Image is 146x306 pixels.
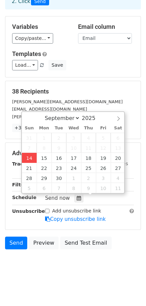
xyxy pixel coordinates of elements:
span: September 15, 2025 [37,153,51,163]
span: September 6, 2025 [111,133,125,143]
label: Add unsubscribe link [52,207,101,215]
span: September 21, 2025 [22,163,37,173]
strong: Unsubscribe [12,208,45,214]
span: September 14, 2025 [22,153,37,163]
small: [EMAIL_ADDRESS][DOMAIN_NAME] [12,107,87,112]
span: October 3, 2025 [96,173,111,183]
a: Copy/paste... [12,33,53,44]
span: September 27, 2025 [111,163,125,173]
span: October 7, 2025 [51,183,66,193]
span: September 4, 2025 [81,133,96,143]
span: September 13, 2025 [111,143,125,153]
h5: Variables [12,23,68,30]
strong: Tracking [12,161,35,167]
span: October 2, 2025 [81,173,96,183]
a: Templates [12,50,41,57]
button: Save [48,60,66,70]
span: Send now [45,195,70,201]
a: Load... [12,60,38,70]
span: October 10, 2025 [96,183,111,193]
span: September 23, 2025 [51,163,66,173]
span: Mon [37,126,51,130]
span: September 22, 2025 [37,163,51,173]
span: Sun [22,126,37,130]
span: September 19, 2025 [96,153,111,163]
a: Copy unsubscribe link [45,216,106,222]
h5: Email column [78,23,134,30]
small: [PERSON_NAME][EMAIL_ADDRESS][DOMAIN_NAME] [12,99,123,104]
input: Year [80,115,104,121]
span: September 17, 2025 [66,153,81,163]
span: Tue [51,126,66,130]
span: September 29, 2025 [37,173,51,183]
span: September 20, 2025 [111,153,125,163]
strong: Filters [12,182,29,187]
span: September 3, 2025 [66,133,81,143]
span: September 28, 2025 [22,173,37,183]
span: September 12, 2025 [96,143,111,153]
span: October 6, 2025 [37,183,51,193]
span: October 9, 2025 [81,183,96,193]
span: September 8, 2025 [37,143,51,153]
span: September 11, 2025 [81,143,96,153]
span: October 1, 2025 [66,173,81,183]
iframe: Chat Widget [112,274,146,306]
span: September 9, 2025 [51,143,66,153]
span: Sat [111,126,125,130]
span: October 11, 2025 [111,183,125,193]
a: Send [5,237,27,249]
a: Preview [29,237,59,249]
span: Thu [81,126,96,130]
h5: 38 Recipients [12,88,134,95]
span: September 30, 2025 [51,173,66,183]
span: October 5, 2025 [22,183,37,193]
h5: Advanced [12,149,134,157]
span: Fri [96,126,111,130]
a: Send Test Email [60,237,111,249]
span: September 1, 2025 [37,133,51,143]
span: September 18, 2025 [81,153,96,163]
span: September 10, 2025 [66,143,81,153]
span: August 31, 2025 [22,133,37,143]
span: September 2, 2025 [51,133,66,143]
a: +35 more [12,124,40,132]
strong: Schedule [12,195,36,200]
span: October 8, 2025 [66,183,81,193]
span: September 16, 2025 [51,153,66,163]
small: [PERSON_NAME][EMAIL_ADDRESS][DOMAIN_NAME] [12,114,123,119]
span: September 5, 2025 [96,133,111,143]
span: September 7, 2025 [22,143,37,153]
span: September 24, 2025 [66,163,81,173]
span: October 4, 2025 [111,173,125,183]
span: Wed [66,126,81,130]
span: September 26, 2025 [96,163,111,173]
span: September 25, 2025 [81,163,96,173]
